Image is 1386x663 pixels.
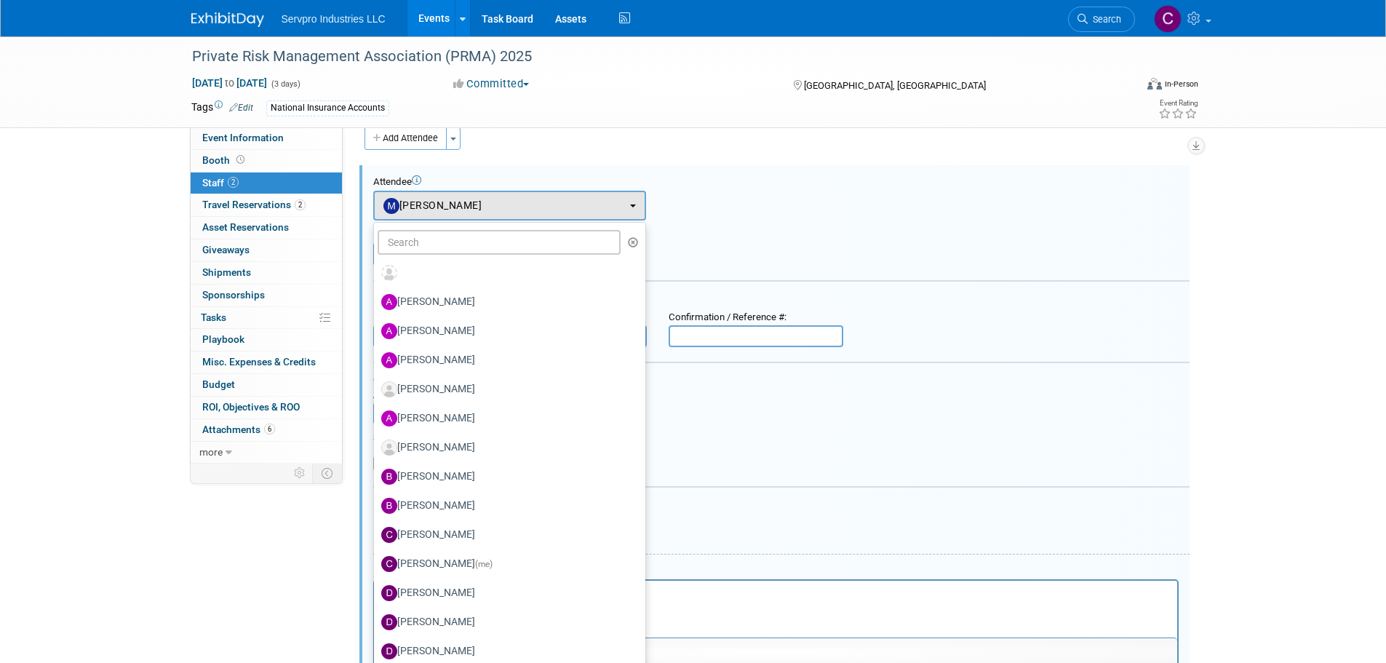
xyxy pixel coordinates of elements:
[191,329,342,351] a: Playbook
[191,100,253,116] td: Tags
[1158,100,1198,107] div: Event Rating
[202,132,284,143] span: Event Information
[475,559,493,569] span: (me)
[264,424,275,434] span: 6
[191,374,342,396] a: Budget
[381,643,397,659] img: D.jpg
[381,552,631,576] label: [PERSON_NAME]
[191,217,342,239] a: Asset Reservations
[381,640,631,663] label: [PERSON_NAME]
[381,319,631,343] label: [PERSON_NAME]
[202,199,306,210] span: Travel Reservations
[223,77,236,89] span: to
[381,465,631,488] label: [PERSON_NAME]
[381,523,631,547] label: [PERSON_NAME]
[191,172,342,194] a: Staff2
[202,333,244,345] span: Playbook
[804,80,986,91] span: [GEOGRAPHIC_DATA], [GEOGRAPHIC_DATA]
[381,436,631,459] label: [PERSON_NAME]
[383,199,482,211] span: [PERSON_NAME]
[191,194,342,216] a: Travel Reservations2
[381,581,631,605] label: [PERSON_NAME]
[202,221,289,233] span: Asset Reservations
[381,614,397,630] img: D.jpg
[381,585,397,601] img: D.jpg
[191,352,342,373] a: Misc. Expenses & Credits
[202,244,250,255] span: Giveaways
[202,289,265,301] span: Sponsorships
[191,262,342,284] a: Shipments
[187,44,1113,70] div: Private Risk Management Association (PRMA) 2025
[202,177,239,188] span: Staff
[202,401,300,413] span: ROI, Objectives & ROO
[202,154,247,166] span: Booth
[229,103,253,113] a: Edit
[191,76,268,90] span: [DATE] [DATE]
[1164,79,1198,90] div: In-Person
[669,311,843,324] div: Confirmation / Reference #:
[381,527,397,543] img: C.jpg
[381,381,397,397] img: Associate-Profile-5.png
[270,79,300,89] span: (3 days)
[1154,5,1182,33] img: Chris Chassagneux
[373,374,1190,386] div: Cost:
[373,291,1190,304] div: Registration / Ticket Info (optional)
[201,311,226,323] span: Tasks
[1147,78,1162,90] img: Format-Inperson.png
[381,294,397,310] img: A.jpg
[191,127,342,149] a: Event Information
[381,611,631,634] label: [PERSON_NAME]
[282,13,386,25] span: Servpro Industries LLC
[373,565,1179,577] div: Notes
[191,397,342,418] a: ROI, Objectives & ROO
[191,12,264,27] img: ExhibitDay
[202,424,275,435] span: Attachments
[373,497,1190,510] div: Misc. Attachments & Notes
[381,323,397,339] img: A.jpg
[287,464,313,483] td: Personalize Event Tab Strip
[381,498,397,514] img: B.jpg
[191,307,342,329] a: Tasks
[191,419,342,441] a: Attachments6
[228,177,239,188] span: 2
[381,265,397,281] img: Unassigned-User-Icon.png
[381,494,631,517] label: [PERSON_NAME]
[381,290,631,314] label: [PERSON_NAME]
[266,100,389,116] div: National Insurance Accounts
[202,356,316,368] span: Misc. Expenses & Credits
[378,230,621,255] input: Search
[552,228,740,240] div: Attendance Format
[365,127,447,150] button: Add Attendee
[381,352,397,368] img: A.jpg
[191,239,342,261] a: Giveaways
[1068,7,1135,32] a: Search
[1088,14,1121,25] span: Search
[199,446,223,458] span: more
[191,150,342,172] a: Booth
[234,154,247,165] span: Booth not reserved yet
[373,176,1190,188] div: Attendee
[381,407,631,430] label: [PERSON_NAME]
[312,464,342,483] td: Toggle Event Tabs
[202,378,235,390] span: Budget
[375,581,1177,638] iframe: Rich Text Area
[1049,76,1199,98] div: Event Format
[191,285,342,306] a: Sponsorships
[202,266,251,278] span: Shipments
[381,440,397,456] img: Associate-Profile-5.png
[448,76,535,92] button: Committed
[381,556,397,572] img: C.jpg
[191,442,342,464] a: more
[381,469,397,485] img: B.jpg
[381,378,631,401] label: [PERSON_NAME]
[381,349,631,372] label: [PERSON_NAME]
[295,199,306,210] span: 2
[381,410,397,426] img: A.jpg
[373,191,646,221] button: [PERSON_NAME]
